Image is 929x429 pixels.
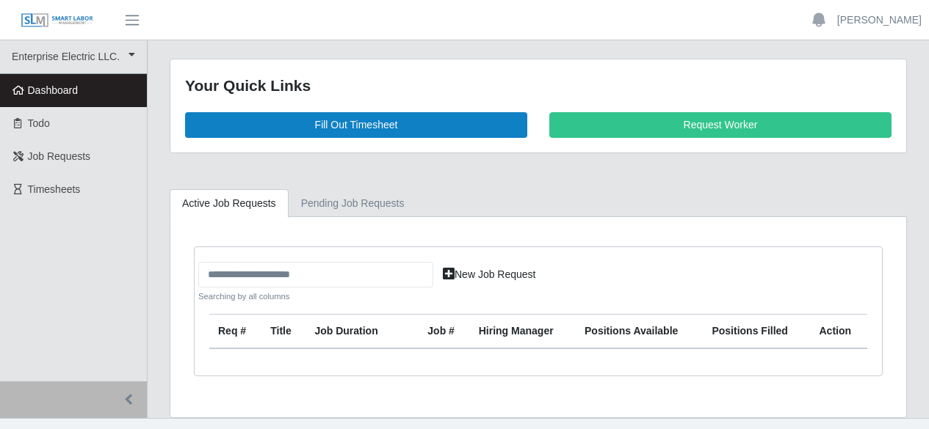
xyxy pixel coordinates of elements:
[185,112,527,138] a: Fill Out Timesheet
[28,150,91,162] span: Job Requests
[209,315,261,349] th: Req #
[170,189,289,218] a: Active Job Requests
[28,183,81,195] span: Timesheets
[811,315,868,349] th: Action
[261,315,306,349] th: Title
[433,262,546,287] a: New Job Request
[549,112,892,138] a: Request Worker
[419,315,469,349] th: Job #
[28,84,79,96] span: Dashboard
[28,117,50,129] span: Todo
[21,12,94,29] img: SLM Logo
[703,315,810,349] th: Positions Filled
[306,315,398,349] th: Job Duration
[576,315,703,349] th: Positions Available
[837,12,922,28] a: [PERSON_NAME]
[185,74,892,98] div: Your Quick Links
[470,315,576,349] th: Hiring Manager
[198,290,433,303] small: Searching by all columns
[289,189,417,218] a: Pending Job Requests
